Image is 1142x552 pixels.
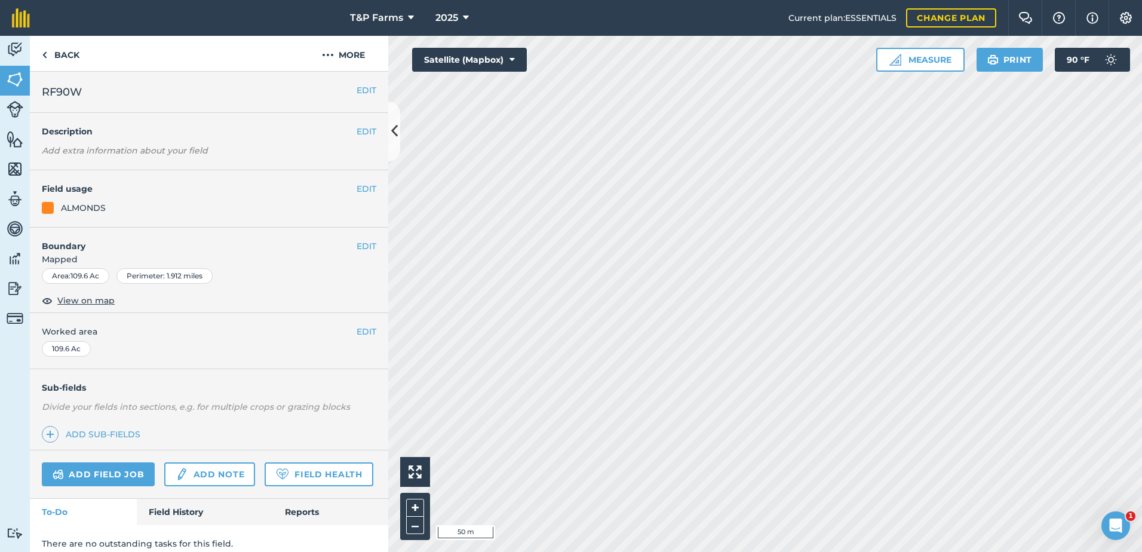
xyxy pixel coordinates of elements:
img: svg+xml;base64,PD94bWwgdmVyc2lvbj0iMS4wIiBlbmNvZGluZz0idXRmLTgiPz4KPCEtLSBHZW5lcmF0b3I6IEFkb2JlIE... [7,101,23,118]
h4: Boundary [30,228,357,253]
img: Four arrows, one pointing top left, one top right, one bottom right and the last bottom left [409,465,422,479]
a: Add sub-fields [42,426,145,443]
button: EDIT [357,84,376,97]
span: View on map [57,294,115,307]
img: svg+xml;base64,PD94bWwgdmVyc2lvbj0iMS4wIiBlbmNvZGluZz0idXRmLTgiPz4KPCEtLSBHZW5lcmF0b3I6IEFkb2JlIE... [7,280,23,298]
span: T&P Farms [350,11,403,25]
span: Mapped [30,253,388,266]
span: 2025 [435,11,458,25]
span: 1 [1126,511,1135,521]
button: EDIT [357,182,376,195]
img: svg+xml;base64,PD94bWwgdmVyc2lvbj0iMS4wIiBlbmNvZGluZz0idXRmLTgiPz4KPCEtLSBHZW5lcmF0b3I6IEFkb2JlIE... [7,41,23,59]
iframe: Intercom live chat [1101,511,1130,540]
button: – [406,517,424,534]
div: Perimeter : 1.912 miles [116,268,213,284]
div: Area : 109.6 Ac [42,268,109,284]
img: svg+xml;base64,PHN2ZyB4bWxucz0iaHR0cDovL3d3dy53My5vcmcvMjAwMC9zdmciIHdpZHRoPSIyMCIgaGVpZ2h0PSIyNC... [322,48,334,62]
a: Field History [137,499,272,525]
p: There are no outstanding tasks for this field. [42,537,376,550]
img: A question mark icon [1052,12,1066,24]
button: Print [977,48,1043,72]
em: Add extra information about your field [42,145,208,156]
button: EDIT [357,125,376,138]
img: svg+xml;base64,PD94bWwgdmVyc2lvbj0iMS4wIiBlbmNvZGluZz0idXRmLTgiPz4KPCEtLSBHZW5lcmF0b3I6IEFkb2JlIE... [7,250,23,268]
a: To-Do [30,499,137,525]
img: fieldmargin Logo [12,8,30,27]
span: Current plan : ESSENTIALS [788,11,897,24]
a: Add field job [42,462,155,486]
button: Satellite (Mapbox) [412,48,527,72]
span: 90 ° F [1067,48,1089,72]
img: svg+xml;base64,PHN2ZyB4bWxucz0iaHR0cDovL3d3dy53My5vcmcvMjAwMC9zdmciIHdpZHRoPSIxOCIgaGVpZ2h0PSIyNC... [42,293,53,308]
button: EDIT [357,240,376,253]
a: Field Health [265,462,373,486]
img: svg+xml;base64,PHN2ZyB4bWxucz0iaHR0cDovL3d3dy53My5vcmcvMjAwMC9zdmciIHdpZHRoPSIxOSIgaGVpZ2h0PSIyNC... [987,53,999,67]
img: svg+xml;base64,PHN2ZyB4bWxucz0iaHR0cDovL3d3dy53My5vcmcvMjAwMC9zdmciIHdpZHRoPSI1NiIgaGVpZ2h0PSI2MC... [7,130,23,148]
span: RF90W [42,84,82,100]
button: + [406,499,424,517]
img: svg+xml;base64,PHN2ZyB4bWxucz0iaHR0cDovL3d3dy53My5vcmcvMjAwMC9zdmciIHdpZHRoPSIxNCIgaGVpZ2h0PSIyNC... [46,427,54,441]
img: svg+xml;base64,PHN2ZyB4bWxucz0iaHR0cDovL3d3dy53My5vcmcvMjAwMC9zdmciIHdpZHRoPSIxNyIgaGVpZ2h0PSIxNy... [1086,11,1098,25]
button: View on map [42,293,115,308]
img: svg+xml;base64,PD94bWwgdmVyc2lvbj0iMS4wIiBlbmNvZGluZz0idXRmLTgiPz4KPCEtLSBHZW5lcmF0b3I6IEFkb2JlIE... [7,310,23,327]
a: Back [30,36,91,71]
img: svg+xml;base64,PHN2ZyB4bWxucz0iaHR0cDovL3d3dy53My5vcmcvMjAwMC9zdmciIHdpZHRoPSI1NiIgaGVpZ2h0PSI2MC... [7,160,23,178]
div: 109.6 Ac [42,341,91,357]
img: svg+xml;base64,PHN2ZyB4bWxucz0iaHR0cDovL3d3dy53My5vcmcvMjAwMC9zdmciIHdpZHRoPSI1NiIgaGVpZ2h0PSI2MC... [7,70,23,88]
span: Worked area [42,325,376,338]
h4: Field usage [42,182,357,195]
img: Two speech bubbles overlapping with the left bubble in the forefront [1018,12,1033,24]
button: EDIT [357,325,376,338]
img: svg+xml;base64,PD94bWwgdmVyc2lvbj0iMS4wIiBlbmNvZGluZz0idXRmLTgiPz4KPCEtLSBHZW5lcmF0b3I6IEFkb2JlIE... [7,528,23,539]
a: Add note [164,462,255,486]
a: Change plan [906,8,996,27]
img: A cog icon [1119,12,1133,24]
img: svg+xml;base64,PD94bWwgdmVyc2lvbj0iMS4wIiBlbmNvZGluZz0idXRmLTgiPz4KPCEtLSBHZW5lcmF0b3I6IEFkb2JlIE... [53,467,64,482]
button: 90 °F [1055,48,1130,72]
button: More [299,36,388,71]
img: Ruler icon [889,54,901,66]
img: svg+xml;base64,PD94bWwgdmVyc2lvbj0iMS4wIiBlbmNvZGluZz0idXRmLTgiPz4KPCEtLSBHZW5lcmF0b3I6IEFkb2JlIE... [7,220,23,238]
img: svg+xml;base64,PD94bWwgdmVyc2lvbj0iMS4wIiBlbmNvZGluZz0idXRmLTgiPz4KPCEtLSBHZW5lcmF0b3I6IEFkb2JlIE... [7,190,23,208]
img: svg+xml;base64,PHN2ZyB4bWxucz0iaHR0cDovL3d3dy53My5vcmcvMjAwMC9zdmciIHdpZHRoPSI5IiBoZWlnaHQ9IjI0Ii... [42,48,47,62]
em: Divide your fields into sections, e.g. for multiple crops or grazing blocks [42,401,350,412]
h4: Description [42,125,376,138]
button: Measure [876,48,965,72]
div: ALMONDS [61,201,106,214]
a: Reports [273,499,388,525]
h4: Sub-fields [30,381,388,394]
img: svg+xml;base64,PD94bWwgdmVyc2lvbj0iMS4wIiBlbmNvZGluZz0idXRmLTgiPz4KPCEtLSBHZW5lcmF0b3I6IEFkb2JlIE... [1099,48,1123,72]
img: svg+xml;base64,PD94bWwgdmVyc2lvbj0iMS4wIiBlbmNvZGluZz0idXRmLTgiPz4KPCEtLSBHZW5lcmF0b3I6IEFkb2JlIE... [175,467,188,482]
